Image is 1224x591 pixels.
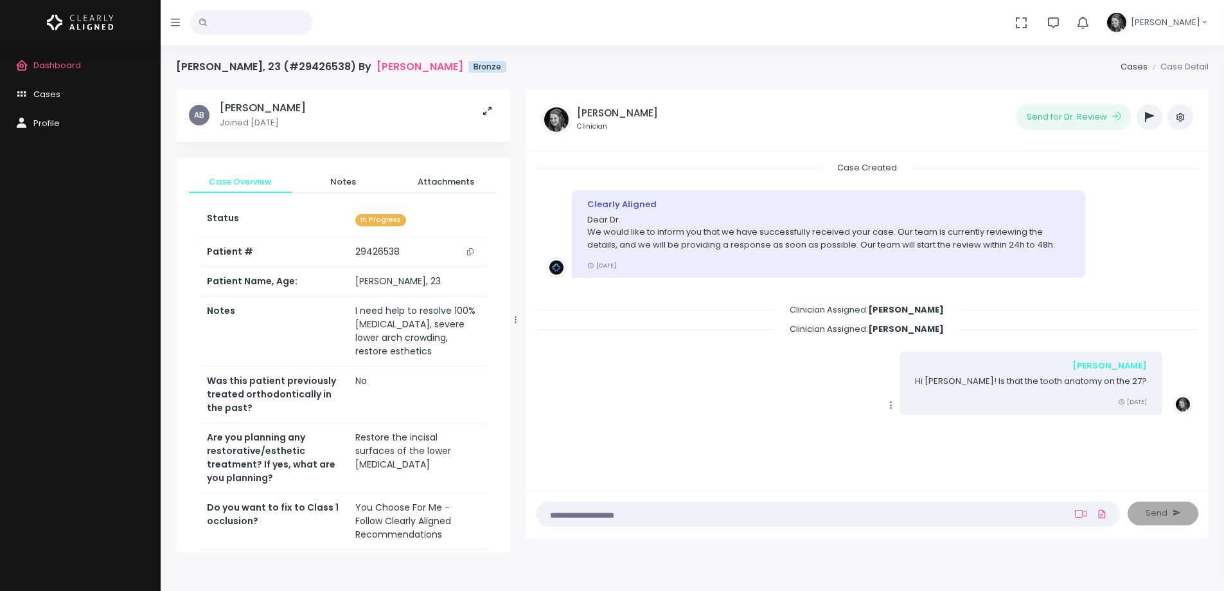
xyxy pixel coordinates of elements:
[348,296,487,367] td: I need help to resolve 100% [MEDICAL_DATA], severe lower arch crowding, restore esthetics
[33,88,60,100] span: Cases
[348,367,487,423] td: No
[587,261,616,269] small: [DATE]
[220,102,306,114] h5: [PERSON_NAME]
[199,296,348,367] th: Notes
[33,59,81,71] span: Dashboard
[199,204,348,237] th: Status
[220,116,306,129] p: Joined [DATE]
[577,122,658,132] small: Clinician
[47,9,114,36] img: Logo Horizontal
[199,367,348,423] th: Was this patient previously treated orthodontically in the past?
[189,105,209,125] span: AB
[176,89,510,552] div: scrollable content
[868,323,944,335] b: [PERSON_NAME]
[348,493,487,550] td: You Choose For Me - Follow Clearly Aligned Recommendations
[377,60,463,73] a: [PERSON_NAME]
[915,359,1147,372] div: [PERSON_NAME]
[868,304,944,316] b: [PERSON_NAME]
[199,423,348,493] th: Are you planning any restorative/esthetic treatment? If yes, what are you planning?
[199,267,348,296] th: Patient Name, Age:
[822,158,912,177] span: Case Created
[199,176,281,188] span: Case Overview
[348,423,487,493] td: Restore the incisal surfaces of the lower [MEDICAL_DATA]
[1131,16,1200,29] span: [PERSON_NAME]
[587,198,1070,211] div: Clearly Aligned
[355,214,406,226] span: In Progress
[1118,397,1147,406] small: [DATE]
[348,237,487,267] td: 29426538
[348,267,487,296] td: [PERSON_NAME], 23
[1121,60,1148,73] a: Cases
[1072,509,1089,519] a: Add Loom Video
[405,176,487,188] span: Attachments
[1148,60,1209,73] li: Case Detail
[199,493,348,550] th: Do you want to fix to Class 1 occlusion?
[199,237,348,267] th: Patient #
[468,61,506,73] span: Bronze
[915,375,1147,388] p: Hi [PERSON_NAME]! Is that the tooth anatomy on the 27?
[536,161,1198,478] div: scrollable content
[587,214,1070,251] p: Dear Dr. We would like to inform you that we have successfully received your case. Our team is cu...
[302,176,384,188] span: Notes
[774,300,959,320] span: Clinician Assigned:
[1094,502,1110,525] a: Add Files
[33,117,60,129] span: Profile
[1016,104,1131,130] button: Send for Dr. Review
[1105,11,1128,34] img: Header Avatar
[774,319,959,339] span: Clinician Assigned:
[577,107,658,119] h5: [PERSON_NAME]
[176,60,506,73] h4: [PERSON_NAME], 23 (#29426538) By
